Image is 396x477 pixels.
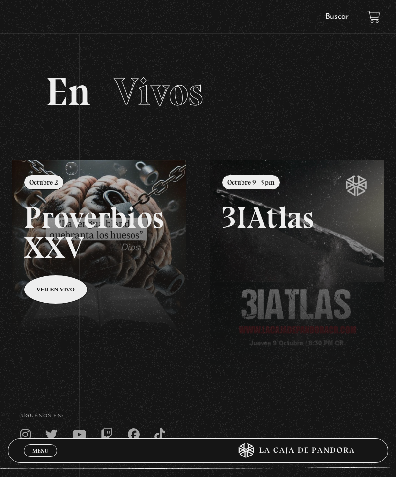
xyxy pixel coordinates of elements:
[20,414,376,419] h4: SÍguenos en:
[367,10,380,23] a: View your shopping cart
[325,13,349,21] a: Buscar
[114,68,203,115] span: Vivos
[29,456,52,463] span: Cerrar
[46,72,350,111] h2: En
[32,448,48,454] span: Menu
